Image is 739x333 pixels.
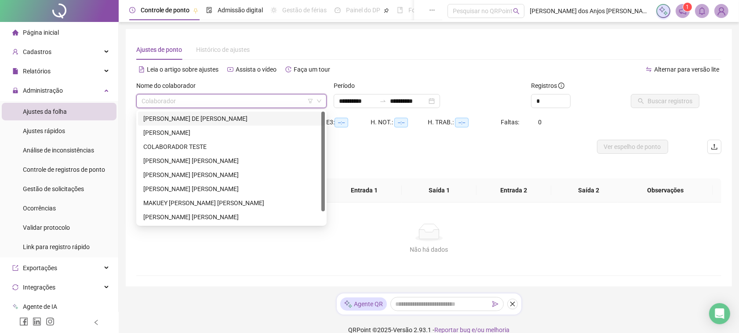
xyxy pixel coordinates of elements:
span: left [93,319,99,326]
span: info-circle [558,83,564,89]
span: upload [711,143,718,150]
div: HENRIQUE TELES SILVA [138,182,325,196]
div: H. TRAB.: [428,117,501,127]
span: Agente de IA [23,303,57,310]
div: [PERSON_NAME] [PERSON_NAME] [143,212,320,222]
span: Cadastros [23,48,51,55]
span: search [513,8,520,14]
span: book [397,7,403,13]
span: lock [12,87,18,94]
span: instagram [46,317,55,326]
div: [PERSON_NAME] [PERSON_NAME] [143,184,320,194]
button: Ver espelho de ponto [597,140,668,154]
span: Exportações [23,264,57,271]
span: youtube [227,66,233,72]
div: Não há dados [147,245,711,254]
span: export [12,265,18,271]
span: user-add [12,49,18,55]
label: Período [334,81,360,90]
span: file [12,68,18,74]
div: COLABORADOR TESTE [143,142,320,152]
span: file-done [206,7,212,13]
th: Entrada 1 [327,178,401,203]
span: [PERSON_NAME] dos Anjos [PERSON_NAME] - [PERSON_NAME] DOS ANJOS DA SILV [530,6,651,16]
div: ABIMAEL DE JESUS LIMA [138,112,325,126]
span: Ocorrências [23,205,56,212]
span: home [12,29,18,36]
span: Histórico de ajustes [196,46,250,53]
span: Controle de registros de ponto [23,166,105,173]
span: 0 [538,119,542,126]
span: Controle de ponto [141,7,189,14]
span: Folha de pagamento [408,7,465,14]
span: Página inicial [23,29,59,36]
span: sync [12,284,18,290]
span: Leia o artigo sobre ajustes [147,66,218,73]
span: notification [679,7,687,15]
span: sun [271,7,277,13]
span: clock-circle [129,7,135,13]
span: Ajustes de ponto [136,46,182,53]
span: ellipsis [429,7,435,13]
span: Alternar para versão lite [654,66,719,73]
label: Nome do colaborador [136,81,201,90]
span: Gestão de solicitações [23,185,84,192]
div: [PERSON_NAME] DE [PERSON_NAME] [143,114,320,123]
th: Saída 1 [402,178,477,203]
div: [PERSON_NAME] [PERSON_NAME] [143,156,320,166]
span: history [285,66,291,72]
span: bell [698,7,706,15]
img: 87005 [715,4,728,18]
img: sparkle-icon.fc2bf0ac1784a2077858766a79e2daf3.svg [344,300,353,309]
div: [PERSON_NAME] [143,128,320,138]
div: MAKUEY [PERSON_NAME] [PERSON_NAME] [143,198,320,208]
span: Análise de inconsistências [23,147,94,154]
span: Administração [23,87,63,94]
span: to [379,98,386,105]
th: Entrada 2 [477,178,551,203]
span: Gestão de férias [282,7,327,14]
span: Registros [531,81,564,90]
div: FLÁVIO ARAÚJO MAGALHÃES [138,168,325,182]
button: Buscar registros [631,94,699,108]
div: H. NOT.: [371,117,428,127]
div: Agente QR [340,297,387,311]
span: Admissão digital [218,7,263,14]
span: 1 [686,4,689,10]
span: --:-- [335,118,348,127]
div: HE 3: [322,117,371,127]
span: pushpin [193,8,198,13]
span: pushpin [384,8,389,13]
span: filter [308,98,313,104]
div: [PERSON_NAME] [PERSON_NAME] [143,170,320,180]
span: close [510,301,516,307]
div: ADENILTON RIBEIRO DE OLIVEIRA [138,126,325,140]
sup: 1 [683,3,692,11]
span: Faltas: [501,119,521,126]
span: Painel do DP [346,7,380,14]
span: Observações [625,185,706,195]
div: MAKUEY FERREIRA CORDEIRO [138,196,325,210]
span: facebook [19,317,28,326]
th: Observações [618,178,713,203]
span: dashboard [335,7,341,13]
span: Relatórios [23,68,51,75]
span: send [492,301,499,307]
div: ERICK BATISTA DE LIMA [138,154,325,168]
span: file-text [138,66,145,72]
span: linkedin [33,317,41,326]
span: swap [646,66,652,72]
span: Faça um tour [294,66,330,73]
span: Assista o vídeo [236,66,277,73]
span: Link para registro rápido [23,243,90,250]
span: down [317,98,322,104]
span: Ajustes rápidos [23,127,65,134]
span: --:-- [455,118,469,127]
div: Open Intercom Messenger [709,303,730,324]
span: Integrações [23,284,55,291]
span: Validar protocolo [23,224,70,231]
img: sparkle-icon.fc2bf0ac1784a2077858766a79e2daf3.svg [659,6,668,16]
div: COLABORADOR TESTE [138,140,325,154]
th: Saída 2 [551,178,626,203]
span: swap-right [379,98,386,105]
